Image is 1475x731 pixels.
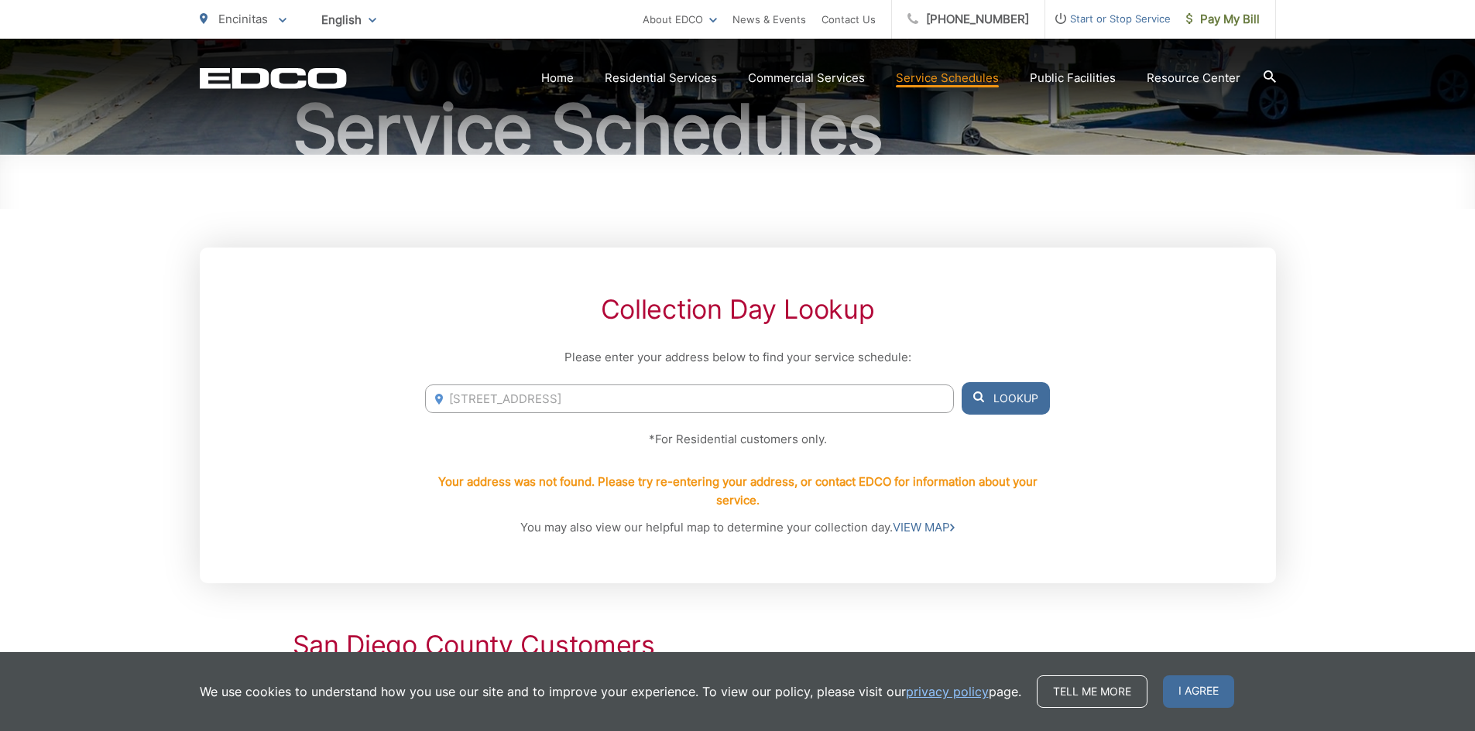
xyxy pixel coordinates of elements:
span: I agree [1163,675,1234,708]
input: Enter Address [425,384,953,413]
p: Please enter your address below to find your service schedule: [425,348,1049,367]
a: Home [541,69,574,87]
h1: Service Schedules [200,91,1276,169]
a: Public Facilities [1030,69,1116,87]
span: English [310,6,388,33]
a: Contact Us [822,10,876,29]
a: Resource Center [1147,69,1240,87]
span: Encinitas [218,12,268,26]
h2: San Diego County Customers [293,630,1183,661]
p: *For Residential customers only. [425,430,1049,449]
h2: Collection Day Lookup [425,294,1049,325]
p: Your address was not found. Please try re-entering your address, or contact EDCO for information ... [425,473,1049,510]
a: privacy policy [906,682,989,701]
a: News & Events [732,10,806,29]
a: Residential Services [605,69,717,87]
p: You may also view our helpful map to determine your collection day. [425,518,1049,537]
button: Lookup [962,382,1050,415]
a: VIEW MAP [893,518,955,537]
a: Commercial Services [748,69,865,87]
a: Service Schedules [896,69,999,87]
a: EDCD logo. Return to the homepage. [200,67,347,89]
a: About EDCO [643,10,717,29]
p: We use cookies to understand how you use our site and to improve your experience. To view our pol... [200,682,1021,701]
a: Tell me more [1037,675,1147,708]
span: Pay My Bill [1186,10,1260,29]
